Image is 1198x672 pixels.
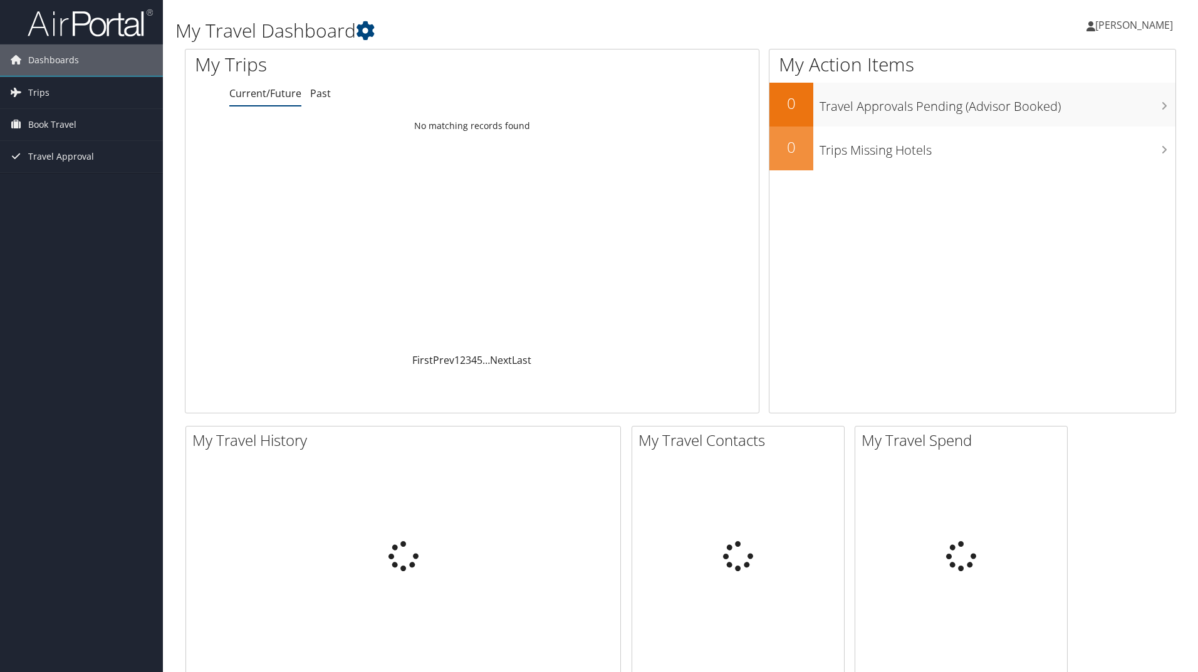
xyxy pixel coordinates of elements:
[28,44,79,76] span: Dashboards
[482,353,490,367] span: …
[28,8,153,38] img: airportal-logo.png
[28,109,76,140] span: Book Travel
[454,353,460,367] a: 1
[769,127,1175,170] a: 0Trips Missing Hotels
[466,353,471,367] a: 3
[638,430,844,451] h2: My Travel Contacts
[175,18,849,44] h1: My Travel Dashboard
[769,137,813,158] h2: 0
[1095,18,1173,32] span: [PERSON_NAME]
[471,353,477,367] a: 4
[1086,6,1185,44] a: [PERSON_NAME]
[820,91,1175,115] h3: Travel Approvals Pending (Advisor Booked)
[460,353,466,367] a: 2
[229,86,301,100] a: Current/Future
[512,353,531,367] a: Last
[769,51,1175,78] h1: My Action Items
[490,353,512,367] a: Next
[192,430,620,451] h2: My Travel History
[862,430,1067,451] h2: My Travel Spend
[820,135,1175,159] h3: Trips Missing Hotels
[28,77,49,108] span: Trips
[28,141,94,172] span: Travel Approval
[769,83,1175,127] a: 0Travel Approvals Pending (Advisor Booked)
[477,353,482,367] a: 5
[433,353,454,367] a: Prev
[185,115,759,137] td: No matching records found
[310,86,331,100] a: Past
[195,51,511,78] h1: My Trips
[769,93,813,114] h2: 0
[412,353,433,367] a: First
